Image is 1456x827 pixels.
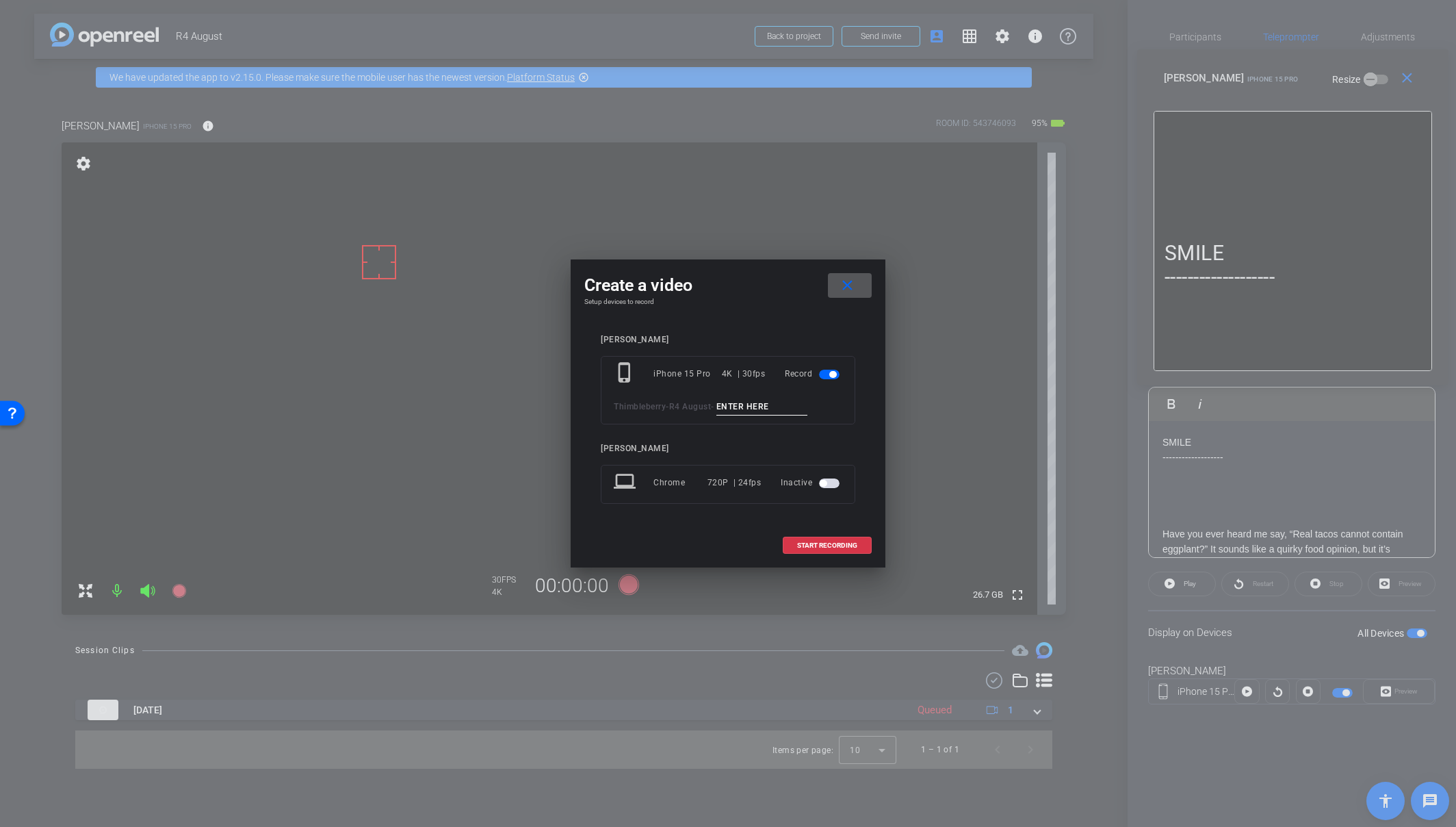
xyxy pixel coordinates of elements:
div: 4K | 30fps [722,361,766,386]
h4: Setup devices to record [584,298,872,306]
div: [PERSON_NAME] [601,444,855,454]
div: Chrome [653,470,707,495]
button: START RECORDING [783,537,872,554]
span: - [666,402,669,411]
div: Inactive [781,470,842,495]
div: Create a video [584,273,872,298]
span: - [711,402,714,411]
span: R4 August [669,402,712,411]
input: ENTER HERE [716,398,808,416]
div: 720P | 24fps [707,470,762,495]
mat-icon: close [839,277,856,294]
mat-icon: phone_iphone [614,361,638,386]
mat-icon: laptop [614,470,638,495]
div: Record [785,361,842,386]
span: START RECORDING [797,542,857,549]
div: iPhone 15 Pro [653,361,722,386]
span: Thimbleberry [614,402,666,411]
div: [PERSON_NAME] [601,335,855,345]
